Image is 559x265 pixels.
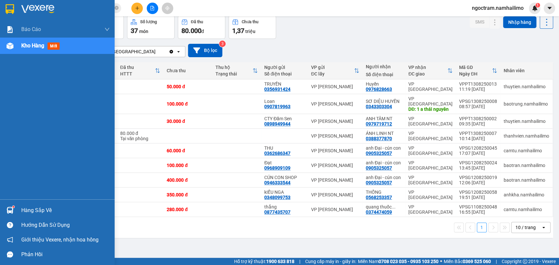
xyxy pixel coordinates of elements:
[47,42,60,50] span: mới
[366,99,402,104] div: SƠ DIỆU HUYỀN
[311,101,359,107] div: VP [PERSON_NAME]
[408,160,453,171] div: VP [GEOGRAPHIC_DATA]
[459,151,497,156] div: 17:07 [DATE]
[131,3,143,14] button: plus
[311,65,354,70] div: VP gửi
[135,6,140,10] span: plus
[229,15,276,39] button: Chưa thu1,37 triệu
[165,6,170,10] span: aim
[120,65,155,70] div: Đã thu
[12,206,14,208] sup: 1
[504,68,549,73] div: Nhân viên
[299,258,300,265] span: |
[311,71,354,76] div: ĐC lấy
[366,121,392,126] div: 0979719712
[232,27,244,35] span: 1,37
[366,81,402,87] div: Huyền
[311,207,359,212] div: VP [PERSON_NAME]
[264,195,290,200] div: 0348099753
[131,27,138,35] span: 37
[459,190,497,195] div: VPSG1208250058
[408,71,447,76] div: ĐC giao
[366,104,392,109] div: 0343303304
[504,133,549,139] div: thanhvien.namhailimo
[45,35,87,50] li: VP VP [PERSON_NAME]
[504,207,549,212] div: camtu.namhailimo
[535,3,540,8] sup: 1
[139,29,148,34] span: món
[188,44,222,57] button: Bộ lọc
[162,3,173,14] button: aim
[264,180,290,185] div: 0946333544
[459,131,497,136] div: VPPT1308250007
[459,65,492,70] div: Mã GD
[21,42,44,49] span: Kho hàng
[115,5,119,11] span: close-circle
[504,84,549,89] div: thuytien.namhailimo
[167,68,209,73] div: Chưa thu
[459,71,492,76] div: Ngày ĐH
[366,190,402,195] div: THỐNG
[219,41,226,47] sup: 3
[444,258,491,265] span: Miền Bắc
[264,204,305,209] div: thắng
[264,71,305,76] div: Số điện thoại
[459,165,497,171] div: 13:45 [DATE]
[305,258,356,265] span: Cung cấp máy in - giấy in:
[463,259,491,264] strong: 0369 525 060
[408,107,453,112] div: DĐ: 1 a thái nguyên
[264,116,305,121] div: CTY Đầm Sen
[459,136,497,141] div: 10:14 [DATE]
[547,5,552,11] span: caret-down
[264,160,305,165] div: Đạt
[366,165,392,171] div: 0905325057
[366,160,402,165] div: anh Đại - cún con
[366,195,392,200] div: 0568253357
[496,258,497,265] span: |
[459,99,497,104] div: VPSG1308250008
[311,133,359,139] div: VP [PERSON_NAME]
[120,136,160,141] div: Tại văn phòng
[169,49,174,54] svg: Clear value
[459,209,497,215] div: 16:55 [DATE]
[408,190,453,200] div: VP [GEOGRAPHIC_DATA]
[379,259,438,264] strong: 0708 023 035 - 0935 103 250
[504,148,549,153] div: camtu.namhailimo
[523,259,527,264] span: copyright
[440,260,442,263] span: ⚪️
[7,207,13,214] img: warehouse-icon
[6,4,14,14] img: logo-vxr
[21,236,99,244] span: Giới thiệu Vexere, nhận hoa hồng
[264,151,290,156] div: 0362686347
[264,65,305,70] div: Người gửi
[366,136,392,141] div: 0388377870
[405,62,456,79] th: Toggle SortBy
[120,71,155,76] div: HTTT
[504,163,549,168] div: baotran.namhailimo
[167,148,209,153] div: 60.000 đ
[366,209,392,215] div: 0374474059
[120,131,160,136] div: 80.000 đ
[264,145,305,151] div: THU
[408,145,453,156] div: VP [GEOGRAPHIC_DATA]
[167,84,209,89] div: 50.000 đ
[7,237,13,243] span: notification
[3,3,26,26] img: logo.jpg
[21,206,110,215] div: Hàng sắp về
[104,27,110,32] span: down
[504,119,549,124] div: thuytien.namhailimo
[536,3,539,8] span: 1
[503,16,536,28] button: Nhập hàng
[191,20,203,24] div: Đã thu
[266,259,294,264] strong: 1900 633 818
[470,16,489,28] button: SMS
[264,209,290,215] div: 0877435707
[21,25,41,33] span: Báo cáo
[178,15,225,39] button: Đã thu80.000đ
[366,180,392,185] div: 0905325057
[215,71,252,76] div: Trạng thái
[459,160,497,165] div: VPSG1208250024
[201,29,204,34] span: đ
[176,49,181,54] svg: open
[541,225,546,230] svg: open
